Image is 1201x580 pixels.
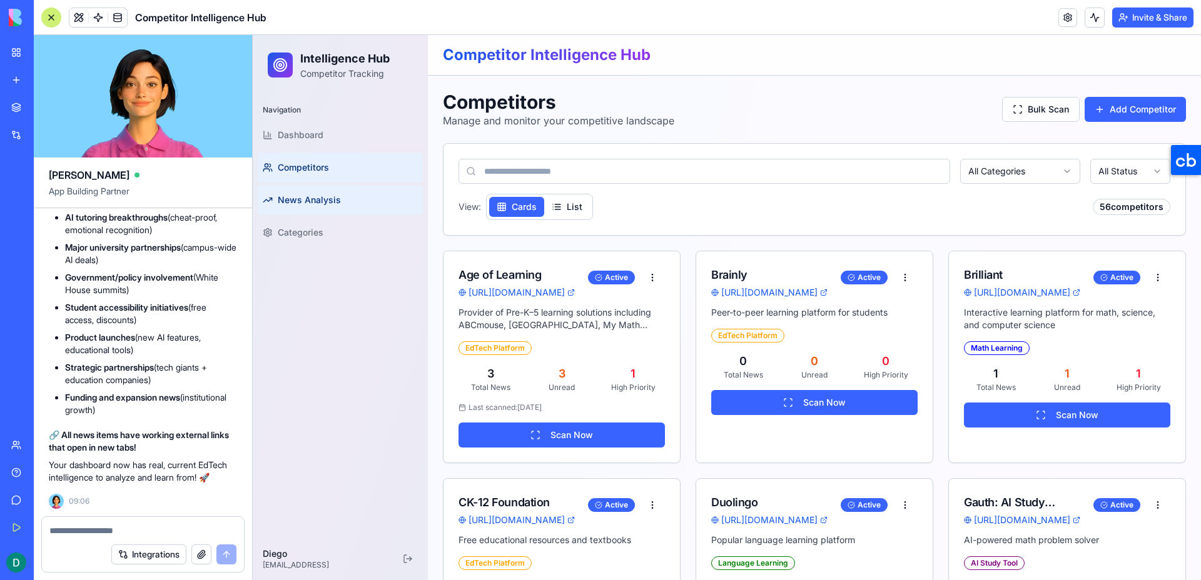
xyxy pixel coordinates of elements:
[65,241,237,266] li: (campus-wide AI deals)
[469,479,565,491] span: [URL][DOMAIN_NAME]
[711,251,841,264] a: [URL][DOMAIN_NAME]
[65,271,237,296] li: (White House summits)
[25,191,71,204] span: Categories
[6,552,26,572] img: ACg8ocLOXQ7lupjzvKsdczMEQFxSx6C6CoevETHTVymvBmqXdLDXuw=s96-c
[530,335,594,345] p: Unread
[206,251,335,264] a: [URL][DOMAIN_NAME]
[65,212,168,222] strong: AI tutoring breakthroughs
[206,479,335,491] a: [URL][DOMAIN_NAME]
[10,525,76,535] p: [EMAIL_ADDRESS]
[749,62,827,87] button: Bulk Scan
[206,347,270,357] p: Total News
[459,355,665,380] button: Scan Now
[65,391,237,416] li: (institutional growth)
[854,330,918,347] p: 1
[588,236,635,249] div: Active
[206,521,279,535] div: EdTech Platform
[48,15,137,32] h2: Intelligence Hub
[206,271,412,296] p: Provider of Pre-K–5 learning solutions including ABCmouse, [GEOGRAPHIC_DATA], My Math Academy, an...
[459,251,588,264] a: [URL][DOMAIN_NAME]
[206,387,412,412] button: Scan Now
[841,236,888,249] div: Active
[1112,7,1193,27] button: Invite & Share
[206,330,270,347] p: 3
[65,211,237,236] li: (cheat-proof, emotional recognition)
[65,332,135,342] strong: Product launches
[335,463,382,477] div: Active
[236,162,291,182] button: Cards
[711,479,841,491] a: [URL][DOMAIN_NAME]
[711,367,918,392] button: Scan Now
[721,251,818,264] span: [URL][DOMAIN_NAME]
[783,330,846,347] p: 1
[65,361,237,386] li: (tech giants + education companies)
[277,347,341,357] p: Unread
[49,459,237,484] p: Your dashboard now has real, current EdTech intelligence to analyze and learn from! 🚀
[711,347,775,357] p: Total News
[335,236,382,249] div: Active
[469,251,565,264] span: [URL][DOMAIN_NAME]
[25,159,88,171] span: News Analysis
[216,251,312,264] span: [URL][DOMAIN_NAME]
[711,499,918,511] p: AI-powered math problem solver
[206,367,412,377] div: Last scanned: [DATE]
[5,65,170,85] div: Navigation
[65,331,237,356] li: (new AI features, educational tools)
[840,164,918,180] div: 56 competitors
[711,459,841,476] div: Gauth: AI Study Companion
[5,85,170,115] a: Dashboard
[291,162,337,182] button: List
[459,231,588,249] div: Brainly
[65,362,154,372] strong: Strategic partnerships
[49,185,237,207] span: App Building Partner
[5,182,170,212] a: Categories
[69,496,89,506] span: 09:06
[459,294,532,307] div: EdTech Platform
[711,231,841,249] div: Brilliant
[216,479,312,491] span: [URL][DOMAIN_NAME]
[49,429,229,452] strong: 🔗 All news items have working external links that open in new tabs!
[206,166,228,178] span: View:
[459,317,522,335] p: 0
[711,306,777,320] div: Math Learning
[841,463,888,477] div: Active
[206,459,335,476] div: CK-12 Foundation
[190,78,422,93] p: Manage and monitor your competitive landscape
[49,167,129,182] span: [PERSON_NAME]
[711,521,772,535] div: AI Study Tool
[190,56,422,78] h1: Competitors
[206,231,335,249] div: Age of Learning
[459,335,522,345] p: Total News
[65,272,193,282] strong: Government/policy involvement
[206,306,279,320] div: EdTech Platform
[711,271,918,296] p: Interactive learning platform for math, science, and computer science
[111,544,186,564] button: Integrations
[459,459,588,476] div: Duolingo
[9,9,86,26] img: logo
[65,302,188,312] strong: Student accessibility initiatives
[459,521,542,535] div: Language Learning
[348,347,412,357] p: High Priority
[530,317,594,335] p: 0
[65,301,237,326] li: (free access, discounts)
[721,479,818,491] span: [URL][DOMAIN_NAME]
[854,347,918,357] p: High Priority
[601,335,665,345] p: High Priority
[783,347,846,357] p: Unread
[25,126,76,139] span: Competitors
[601,317,665,335] p: 0
[190,10,398,30] h1: Competitor Intelligence Hub
[49,494,64,509] img: Ella_00000_wcx2te.png
[10,512,76,525] p: Diego
[5,117,170,147] a: Competitors
[588,463,635,477] div: Active
[711,330,775,347] p: 1
[459,271,665,284] p: Peer-to-peer learning platform for students
[206,499,412,511] p: Free educational resources and textbooks
[5,150,170,180] a: News Analysis
[348,330,412,347] p: 1
[48,32,137,45] p: Competitor Tracking
[135,10,266,25] span: Competitor Intelligence Hub
[277,330,341,347] p: 3
[25,94,71,106] span: Dashboard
